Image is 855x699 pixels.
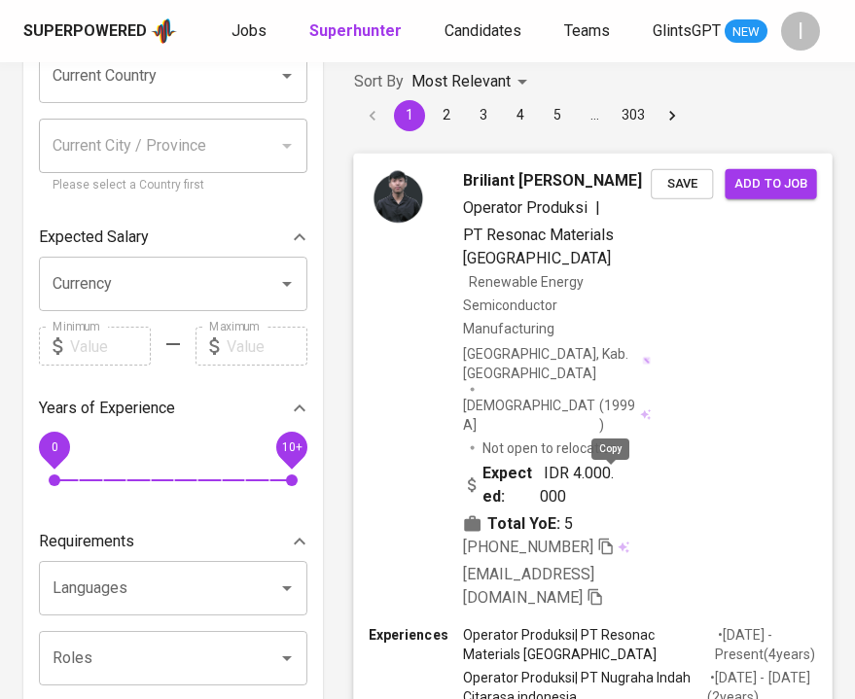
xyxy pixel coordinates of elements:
span: Briliant [PERSON_NAME] [463,168,643,192]
span: [DEMOGRAPHIC_DATA] [463,395,600,434]
button: Open [273,575,301,602]
span: PT Resonac Materials [GEOGRAPHIC_DATA] [463,225,614,266]
span: 5 [564,511,573,535]
div: … [579,105,610,124]
a: Candidates [445,19,525,44]
span: Candidates [445,21,521,40]
b: Total YoE: [487,511,560,535]
b: Expected: [482,461,540,507]
p: Please select a Country first [53,176,294,195]
span: Add to job [734,172,806,194]
p: Operator Produksi | PT Resonac Materials [GEOGRAPHIC_DATA] [463,625,715,664]
img: app logo [151,17,177,46]
span: Save [660,172,703,194]
button: Open [273,270,301,297]
p: Experiences [369,625,462,645]
div: Most Relevant [411,64,534,100]
span: [EMAIL_ADDRESS][DOMAIN_NAME] [463,565,594,607]
div: IDR 4.000.000 [463,461,620,507]
a: Teams [564,19,614,44]
div: (1999) [463,395,652,434]
button: Go to page 2 [431,100,462,131]
a: Jobs [232,19,270,44]
button: Open [273,62,301,89]
a: Superpoweredapp logo [23,17,177,46]
span: | [595,195,600,219]
img: b7b9b96952d67cb24be7ffaa47044d21.jpg [369,168,427,227]
button: Save [651,168,713,198]
span: Operator Produksi [463,197,588,216]
p: Expected Salary [39,226,149,249]
div: Superpowered [23,20,147,43]
span: 10+ [281,440,302,454]
span: GlintsGPT [653,21,721,40]
img: magic_wand.svg [642,356,651,365]
p: Not open to relocation [482,437,618,457]
div: Expected Salary [39,218,307,257]
span: Renewable Energy Semiconductor Manufacturing [463,274,584,336]
button: Go to page 303 [616,100,651,131]
input: Value [227,327,307,366]
div: I [781,12,820,51]
button: Add to job [725,168,816,198]
input: Value [70,327,151,366]
a: GlintsGPT NEW [653,19,767,44]
div: Requirements [39,522,307,561]
button: Go to page 4 [505,100,536,131]
button: Go to page 5 [542,100,573,131]
div: Years of Experience [39,389,307,428]
p: • [DATE] - Present ( 4 years ) [715,625,817,664]
button: Go to next page [657,100,688,131]
span: Jobs [232,21,267,40]
nav: pagination navigation [354,100,691,131]
b: Superhunter [309,21,402,40]
span: [PHONE_NUMBER] [463,537,593,555]
button: Go to page 3 [468,100,499,131]
button: Open [273,645,301,672]
span: NEW [725,22,767,42]
span: Teams [564,21,610,40]
a: Superhunter [309,19,406,44]
p: Years of Experience [39,397,175,420]
p: Sort By [354,70,404,93]
p: Requirements [39,530,134,553]
span: 0 [51,440,57,454]
div: [GEOGRAPHIC_DATA], Kab. [GEOGRAPHIC_DATA] [463,344,652,383]
p: Most Relevant [411,70,511,93]
button: page 1 [394,100,425,131]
